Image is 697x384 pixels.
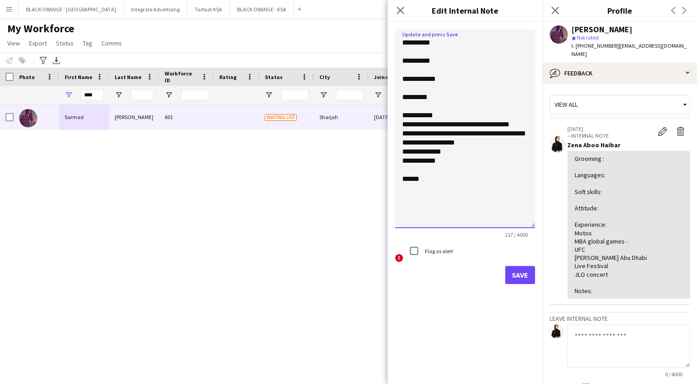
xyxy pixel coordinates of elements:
a: Tag [79,37,96,49]
a: View [4,37,24,49]
span: My Workforce [7,22,74,35]
button: Open Filter Menu [115,91,123,99]
button: Tarfaat KSA [187,0,230,18]
div: [DATE] [369,105,423,130]
span: Last Name [115,74,141,80]
div: Zena Aboo Haibar [567,141,690,149]
span: Photo [19,74,35,80]
p: – INTERNAL NOTE [567,132,653,139]
div: 601 [159,105,214,130]
button: Open Filter Menu [319,91,328,99]
div: Grooming : Languages: Soft skills: Attitude: Experience: Motos MBA global games - UFC [PERSON_NAM... [575,155,682,295]
span: City [319,74,330,80]
app-action-btn: Export XLSX [51,55,62,66]
app-action-btn: Advanced filters [38,55,49,66]
span: ! [395,254,403,262]
span: Tag [83,39,92,47]
a: Status [52,37,77,49]
div: Sarmad [59,105,109,130]
span: View [7,39,20,47]
input: Status Filter Input [281,90,308,100]
p: [DATE] [567,125,653,132]
h3: Leave internal note [550,314,690,323]
span: | [EMAIL_ADDRESS][DOMAIN_NAME] [571,42,687,57]
span: Comms [101,39,122,47]
span: Workforce ID [165,70,197,84]
button: Open Filter Menu [374,91,382,99]
span: Not rated [577,34,599,41]
div: [PERSON_NAME] [571,25,632,34]
span: Rating [219,74,237,80]
input: Last Name Filter Input [131,90,154,100]
button: Integrate Advertising [124,0,187,18]
span: First Name [65,74,92,80]
img: Sarmad Nadeem [19,109,37,127]
input: City Filter Input [336,90,363,100]
span: t. [PHONE_NUMBER] [571,42,619,49]
span: Status [265,74,283,80]
div: Sharjah [314,105,369,130]
h3: Edit Internal Note [388,5,542,16]
label: Flag as alert [423,248,453,254]
span: 0 / 4000 [658,371,690,378]
button: BLACK ORANGE - [GEOGRAPHIC_DATA] [19,0,124,18]
h3: Profile [542,5,697,16]
a: Comms [98,37,126,49]
span: Waiting list [265,114,297,121]
input: First Name Filter Input [81,90,104,100]
button: Open Filter Menu [165,91,173,99]
span: View all [555,100,578,109]
button: Save [505,266,535,284]
button: Open Filter Menu [265,91,273,99]
div: [PERSON_NAME] [109,105,159,130]
span: Export [29,39,47,47]
div: Feedback [542,62,697,84]
span: Joined [374,74,392,80]
span: Status [56,39,74,47]
span: 217 / 4000 [498,231,535,238]
button: Open Filter Menu [65,91,73,99]
a: Export [25,37,51,49]
input: Workforce ID Filter Input [181,90,208,100]
button: BLACK ORANGE - KSA [230,0,294,18]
